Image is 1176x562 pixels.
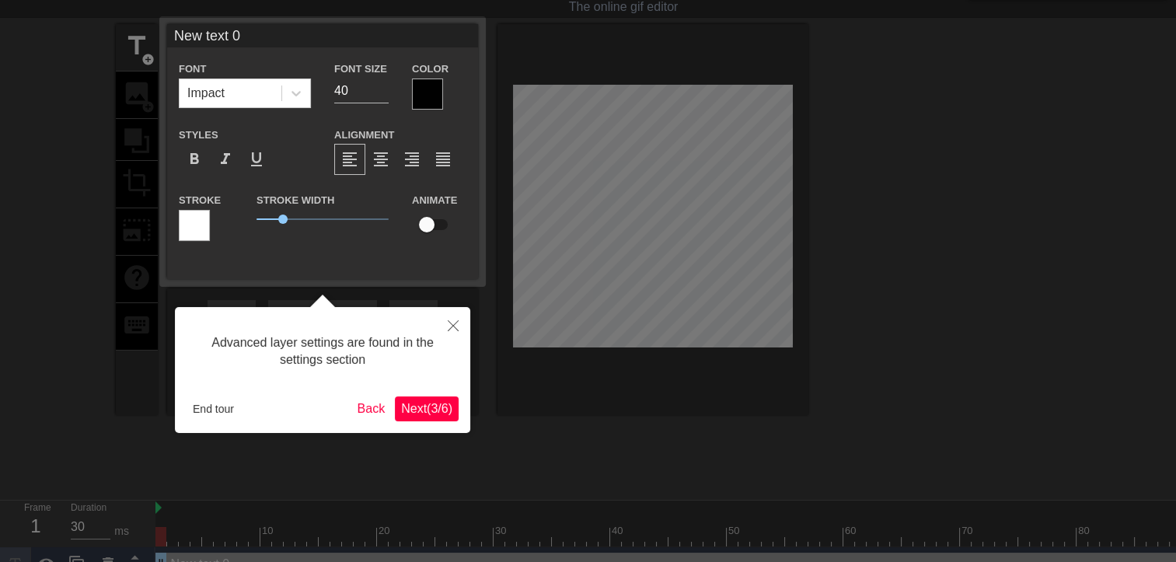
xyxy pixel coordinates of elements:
[187,319,459,385] div: Advanced layer settings are found in the settings section
[395,396,459,421] button: Next
[187,397,240,421] button: End tour
[351,396,392,421] button: Back
[436,307,470,343] button: Close
[401,402,452,415] span: Next ( 3 / 6 )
